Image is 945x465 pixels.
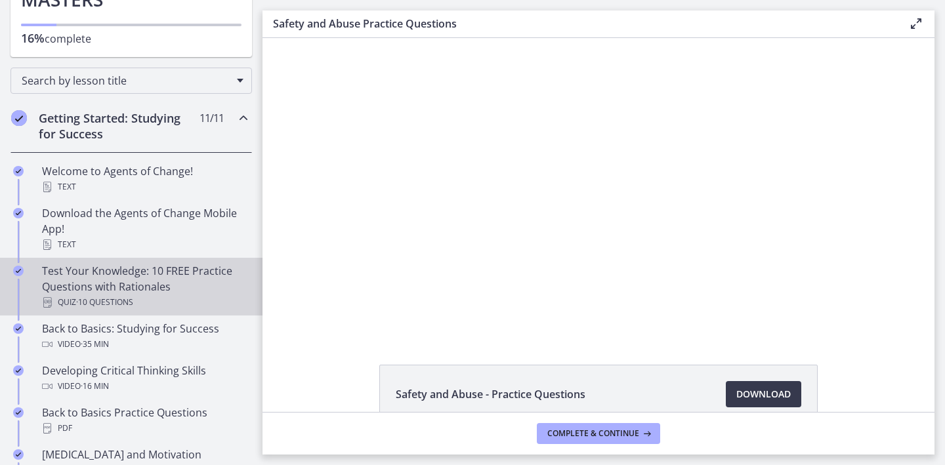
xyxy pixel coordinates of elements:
[13,208,24,218] i: Completed
[42,420,247,436] div: PDF
[13,323,24,334] i: Completed
[262,38,934,334] iframe: To enrich screen reader interactions, please activate Accessibility in Grammarly extension settings
[10,68,252,94] div: Search by lesson title
[81,378,109,394] span: · 16 min
[11,110,27,126] i: Completed
[547,428,639,439] span: Complete & continue
[42,321,247,352] div: Back to Basics: Studying for Success
[39,110,199,142] h2: Getting Started: Studying for Success
[396,386,585,402] span: Safety and Abuse - Practice Questions
[21,30,241,47] p: complete
[199,110,224,126] span: 11 / 11
[42,363,247,394] div: Developing Critical Thinking Skills
[42,205,247,253] div: Download the Agents of Change Mobile App!
[22,73,230,88] span: Search by lesson title
[76,294,133,310] span: · 10 Questions
[42,378,247,394] div: Video
[42,237,247,253] div: Text
[736,386,791,402] span: Download
[42,405,247,436] div: Back to Basics Practice Questions
[81,336,109,352] span: · 35 min
[13,266,24,276] i: Completed
[42,263,247,310] div: Test Your Knowledge: 10 FREE Practice Questions with Rationales
[273,16,887,31] h3: Safety and Abuse Practice Questions
[13,449,24,460] i: Completed
[13,407,24,418] i: Completed
[42,336,247,352] div: Video
[21,30,45,46] span: 16%
[537,423,660,444] button: Complete & continue
[42,179,247,195] div: Text
[13,365,24,376] i: Completed
[42,294,247,310] div: Quiz
[13,166,24,176] i: Completed
[42,163,247,195] div: Welcome to Agents of Change!
[726,381,801,407] a: Download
